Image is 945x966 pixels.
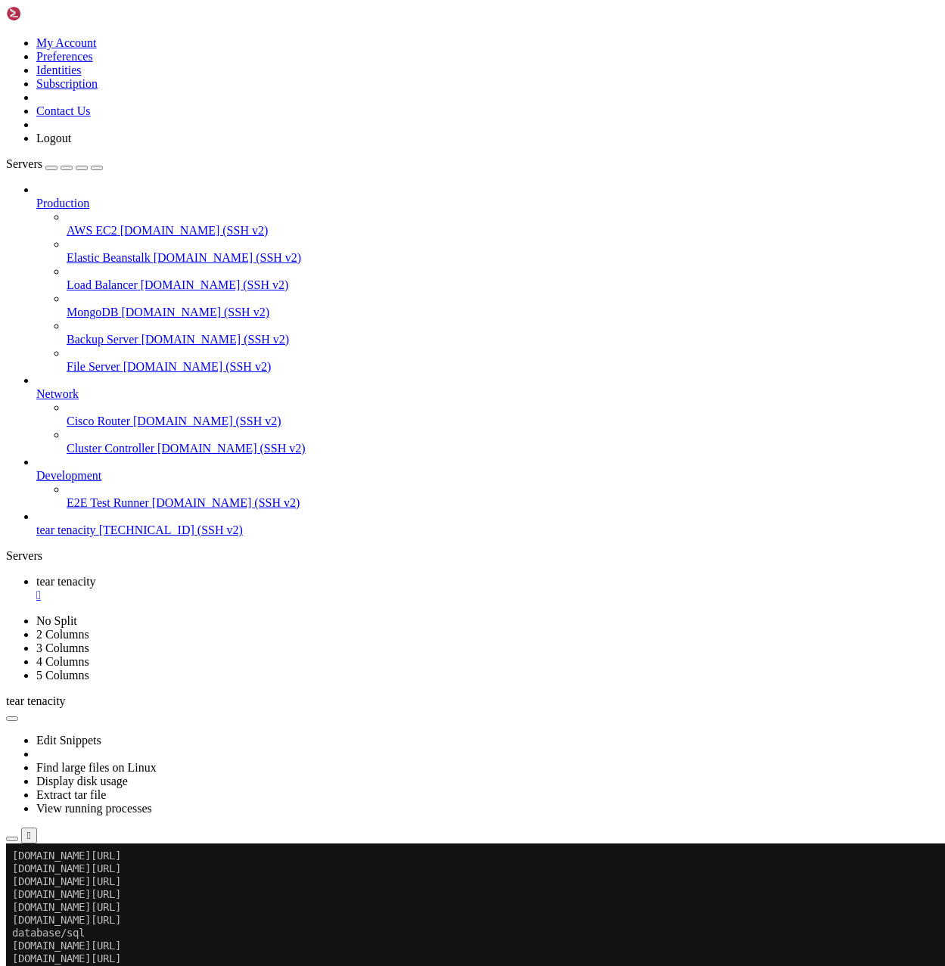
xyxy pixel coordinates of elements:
li: File Server [DOMAIN_NAME] (SSH v2) [67,346,939,374]
a: My Account [36,36,97,49]
x-row: root@vultr:~# cd subfinder [6,688,748,700]
a: Preferences [36,50,93,63]
a: Edit Snippets [36,734,101,747]
x-row: [DOMAIN_NAME][URL] [6,533,748,546]
x-row: [DOMAIN_NAME][URL] [6,289,748,302]
x-row: [DOMAIN_NAME][URL] [6,340,748,353]
x-row: [DOMAIN_NAME][URL] [6,250,748,263]
x-row: [DOMAIN_NAME][URL] [6,199,748,212]
a: tear tenacity [36,575,939,602]
x-row: root@vultr:~# which subfinder or command -v subfinder [6,765,748,778]
a: 4 Columns [36,655,89,668]
a: Servers [6,157,103,170]
x-row: [DOMAIN_NAME][URL] [6,70,748,83]
span: [DOMAIN_NAME] (SSH v2) [157,442,306,455]
x-row: [DOMAIN_NAME][URL] [6,546,748,559]
x-row: [DOMAIN_NAME][URL] [6,392,748,405]
x-row: [DOMAIN_NAME][URL] [6,302,748,315]
x-row: [DOMAIN_NAME][URL] [6,379,748,392]
x-row: root@vultr:~# [6,752,748,765]
x-row: [DOMAIN_NAME][URL] [6,482,748,495]
a: Find large files on Linux [36,761,157,774]
x-row: [DOMAIN_NAME][URL] [6,469,748,482]
x-row: [DOMAIN_NAME][URL] [6,212,748,225]
x-row: [DOMAIN_NAME][URL] [6,57,748,70]
a: Load Balancer [DOMAIN_NAME] (SSH v2) [67,278,939,292]
x-row: [DOMAIN_NAME][URL] [6,598,748,610]
span: [DOMAIN_NAME] (SSH v2) [121,306,269,318]
a: MongoDB [DOMAIN_NAME] (SSH v2) [67,306,939,319]
li: Network [36,374,939,455]
x-row: [DOMAIN_NAME][URL] [6,623,748,636]
a: Subscription [36,77,98,90]
a: Cluster Controller [DOMAIN_NAME] (SSH v2) [67,442,939,455]
span: tear tenacity [6,694,66,707]
span: [DOMAIN_NAME] (SSH v2) [141,278,289,291]
span: [TECHNICAL_ID] (SSH v2) [99,523,243,536]
a: Logout [36,132,71,144]
x-row: root@vultr:~# subfinder -h [6,636,748,649]
x-row: [DOMAIN_NAME][URL] [6,418,748,430]
span: [DOMAIN_NAME] (SSH v2) [141,333,290,346]
li: Cluster Controller [DOMAIN_NAME] (SSH v2) [67,428,939,455]
x-row: [DOMAIN_NAME][URL] [6,328,748,340]
x-row: root@vultr:~# which subfinder or command -v subfinder [6,739,748,752]
x-row: [DOMAIN_NAME][URL] [6,19,748,32]
div:  [27,830,31,841]
x-row: [DOMAIN_NAME][URL] [6,32,748,45]
x-row: database/sql [6,83,748,96]
li: Cisco Router [DOMAIN_NAME] (SSH v2) [67,401,939,428]
span: Production [36,197,89,210]
span: Elastic Beanstalk [67,251,151,264]
span: MongoDB [67,306,118,318]
button:  [21,828,37,843]
span: [DOMAIN_NAME] (SSH v2) [133,415,281,427]
span: [DOMAIN_NAME] (SSH v2) [152,496,300,509]
x-row: [DOMAIN_NAME][URL] [6,495,748,508]
x-row: [DOMAIN_NAME][URL] [6,225,748,238]
x-row: [DOMAIN_NAME][URL] [6,508,748,520]
x-row: [DOMAIN_NAME][URL] [6,160,748,173]
x-row: [DOMAIN_NAME][URL] [6,559,748,572]
x-row: root@vultr:~# find / -name "subfinder" 2>/dev/null [6,778,748,791]
x-row: [DOMAIN_NAME][URL] [6,6,748,19]
a: Identities [36,64,82,76]
a: Backup Server [DOMAIN_NAME] (SSH v2) [67,333,939,346]
a: tear tenacity [TECHNICAL_ID] (SSH v2) [36,523,939,537]
li: Load Balancer [DOMAIN_NAME] (SSH v2) [67,265,939,292]
span: Cluster Controller [67,442,154,455]
x-row: root@vultr:~# [6,855,748,868]
span: Network [36,387,79,400]
li: E2E Test Runner [DOMAIN_NAME] (SSH v2) [67,483,939,510]
x-row: [DOMAIN_NAME][URL] [6,520,748,533]
span: tear tenacity [36,523,96,536]
x-row: root@vultr:~# subfinder -h [6,662,748,675]
a: No Split [36,614,77,627]
div: (14, 66) [95,855,101,868]
span: E2E Test Runner [67,496,149,509]
x-row: /root/go/pkg/mod/[DOMAIN_NAME][URL] [6,803,748,816]
x-row: [DOMAIN_NAME][URL] [6,405,748,418]
x-row: [DOMAIN_NAME][URL] [6,353,748,366]
span: Load Balancer [67,278,138,291]
li: Elastic Beanstalk [DOMAIN_NAME] (SSH v2) [67,238,939,265]
div:  [36,589,939,602]
a: Display disk usage [36,775,128,787]
span: Servers [6,157,42,170]
span: File Server [67,360,120,373]
a: Elastic Beanstalk [DOMAIN_NAME] (SSH v2) [67,251,939,265]
x-row: [DOMAIN_NAME][URL] [6,456,748,469]
x-row: /root/go/pkg/mod/cache/download/sumdb/[DOMAIN_NAME][URL][DOMAIN_NAME] [6,842,748,855]
x-row: [DOMAIN_NAME][URL] [6,430,748,443]
li: AWS EC2 [DOMAIN_NAME] (SSH v2) [67,210,939,238]
x-row: /root/go/pkg/mod/[DOMAIN_NAME][URL] [6,816,748,829]
x-row: [DOMAIN_NAME][URL] [6,96,748,109]
a: 5 Columns [36,669,89,682]
x-row: /root/go/pkg/mod/cache/download/[DOMAIN_NAME][URL] [6,829,748,842]
a: Network [36,387,939,401]
a: View running processes [36,802,152,815]
x-row: [DOMAIN_NAME][URL] [6,572,748,585]
x-row: subfinder: command not found [6,649,748,662]
span: Cisco Router [67,415,130,427]
li: Development [36,455,939,510]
